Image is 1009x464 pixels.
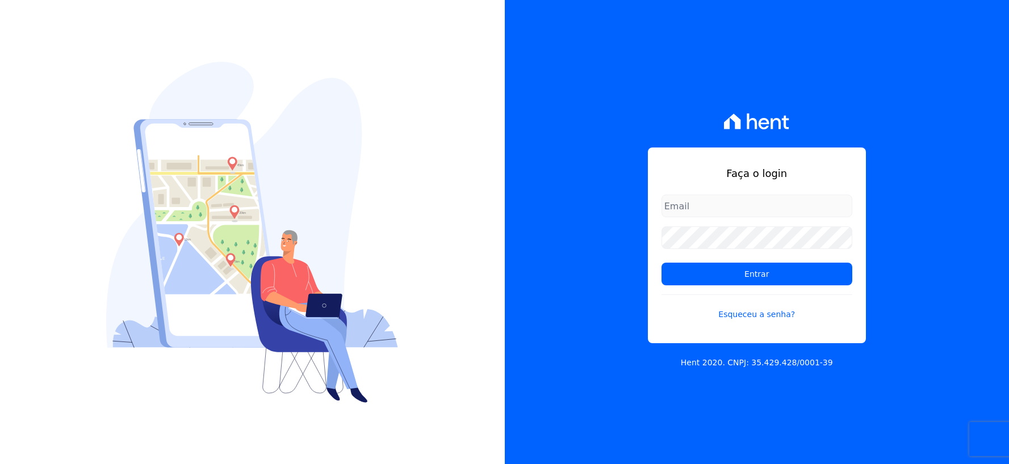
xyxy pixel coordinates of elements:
img: Login [106,62,398,403]
a: Esqueceu a senha? [661,294,852,320]
input: Entrar [661,263,852,285]
input: Email [661,195,852,217]
p: Hent 2020. CNPJ: 35.429.428/0001-39 [681,357,833,369]
h1: Faça o login [661,166,852,181]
